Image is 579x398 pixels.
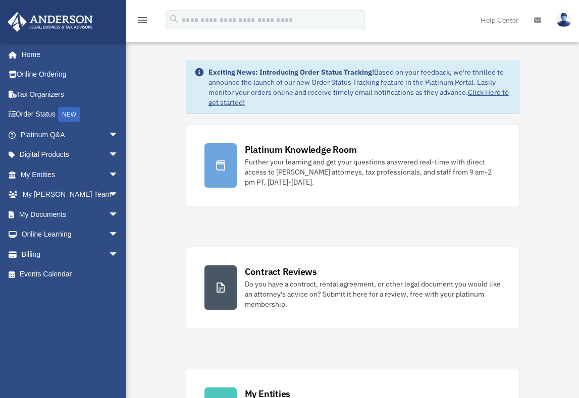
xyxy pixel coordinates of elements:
a: Order StatusNEW [7,104,134,125]
span: arrow_drop_down [109,125,129,145]
div: Based on your feedback, we're thrilled to announce the launch of our new Order Status Tracking fe... [208,67,511,107]
div: Further your learning and get your questions answered real-time with direct access to [PERSON_NAM... [245,157,501,187]
span: arrow_drop_down [109,164,129,185]
a: Platinum Knowledge Room Further your learning and get your questions answered real-time with dire... [186,125,520,206]
a: Digital Productsarrow_drop_down [7,145,134,165]
a: Billingarrow_drop_down [7,244,134,264]
a: Contract Reviews Do you have a contract, rental agreement, or other legal document you would like... [186,247,520,328]
a: Platinum Q&Aarrow_drop_down [7,125,134,145]
img: User Pic [556,13,571,27]
a: My Documentsarrow_drop_down [7,204,134,224]
a: Online Ordering [7,65,134,85]
a: My Entitiesarrow_drop_down [7,164,134,185]
a: Tax Organizers [7,84,134,104]
span: arrow_drop_down [109,204,129,225]
div: Do you have a contract, rental agreement, or other legal document you would like an attorney's ad... [245,279,501,309]
div: NEW [58,107,80,122]
span: arrow_drop_down [109,145,129,165]
div: Contract Reviews [245,265,317,278]
a: Click Here to get started! [208,88,509,107]
a: Events Calendar [7,264,134,285]
a: My [PERSON_NAME] Teamarrow_drop_down [7,185,134,205]
i: search [169,14,180,25]
a: Home [7,44,129,65]
span: arrow_drop_down [109,224,129,245]
img: Anderson Advisors Platinum Portal [5,12,96,32]
a: menu [136,18,148,26]
span: arrow_drop_down [109,244,129,265]
span: arrow_drop_down [109,185,129,205]
strong: Exciting News: Introducing Order Status Tracking! [208,68,374,77]
div: Platinum Knowledge Room [245,143,357,156]
a: Online Learningarrow_drop_down [7,224,134,245]
i: menu [136,14,148,26]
